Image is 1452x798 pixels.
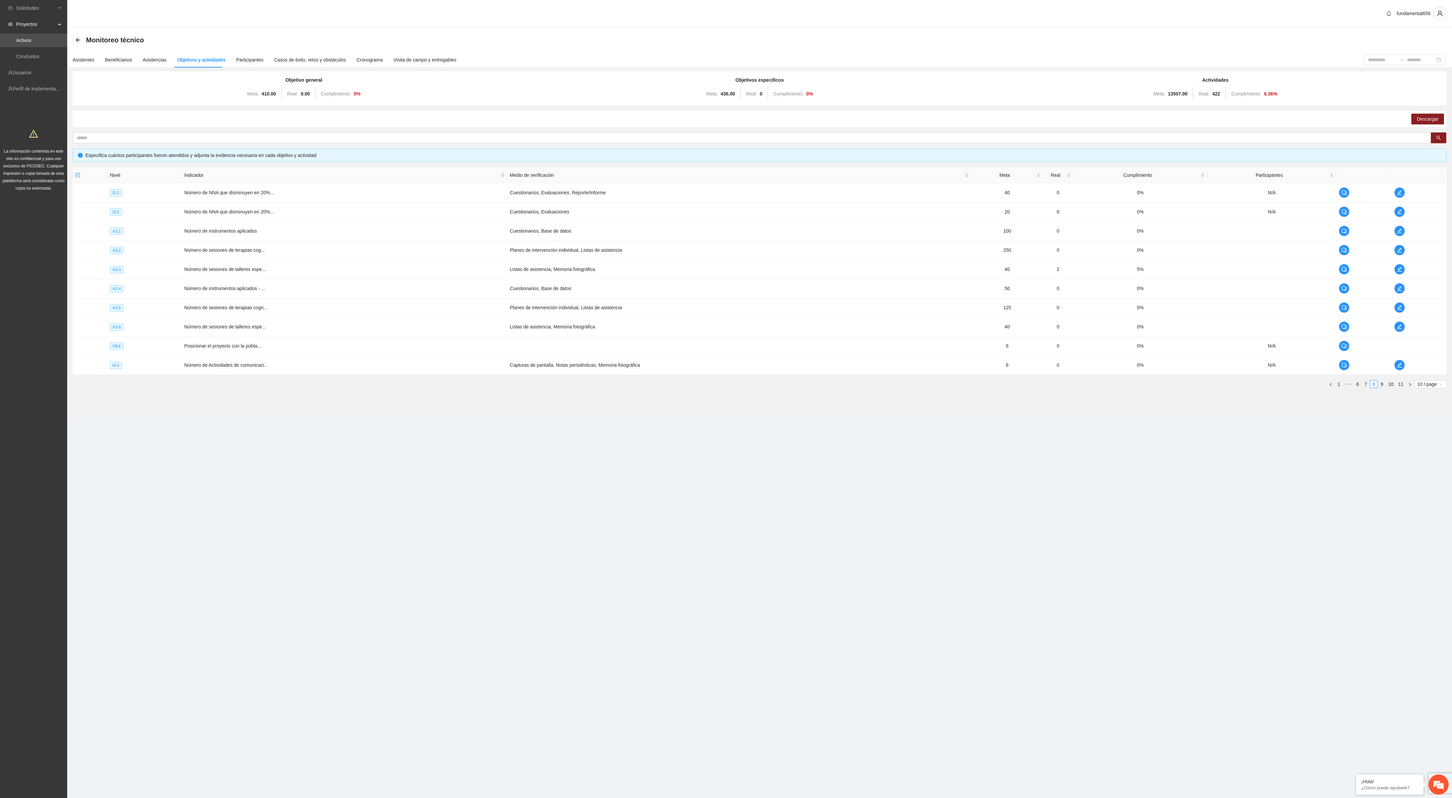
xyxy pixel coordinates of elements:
td: 0% [1073,336,1207,356]
span: Solicitudes [16,1,56,15]
span: inbox [8,6,13,10]
span: A3.3 [110,266,124,273]
td: Planes de intervención individual, Listas de asistencia [507,298,971,317]
div: Asistencias [143,56,167,64]
span: Real: [1199,91,1210,96]
div: Objetivos y actividades [177,56,226,64]
button: comment [1339,321,1349,332]
th: Indicador [182,167,507,183]
span: 10 / page [1417,381,1444,388]
span: to [1399,57,1404,63]
a: Concluidos [16,54,39,59]
span: Cumplimiento: [773,91,803,96]
a: Activos [16,38,31,43]
button: comment [1339,245,1349,255]
button: edit [1394,321,1405,332]
span: OE4 [110,343,123,350]
button: edit [1394,187,1405,198]
strong: 0 % [354,91,361,96]
a: Usuarios [13,70,31,75]
strong: Objetivos específicos [735,77,784,83]
strong: 6.36 % [1264,91,1278,96]
button: right [1406,380,1414,388]
li: Previous 5 Pages [1343,380,1354,388]
span: warning [29,129,38,138]
span: eye [8,22,13,27]
td: 0% [1073,202,1207,222]
button: user [1433,7,1447,20]
td: 0 [1043,202,1073,222]
button: comment [1339,226,1349,236]
td: 40 [971,183,1043,202]
strong: 410.00 [261,91,276,96]
strong: 0 % [806,91,813,96]
span: I3.1 [110,189,122,197]
span: Meta: [706,91,718,96]
span: user [1434,10,1446,16]
td: N/A [1207,356,1336,375]
span: Número de Actividades de comunicaci... [184,362,268,368]
span: Indicador [184,171,499,179]
span: edit [1395,228,1405,234]
li: 9 [1378,380,1386,388]
span: bell [1384,11,1394,16]
th: Participantes [1207,167,1336,183]
div: Cronograma [357,56,383,64]
td: 40 [971,260,1043,279]
span: Número de NNA que disminuyen en 20%... [184,190,274,195]
td: 0% [1073,183,1207,202]
span: Proyectos [16,17,56,31]
span: Medio de verificación [510,171,964,179]
a: 9 [1378,381,1385,388]
li: 8 [1370,380,1378,388]
td: 250 [971,241,1043,260]
strong: Objetivo general [285,77,322,83]
div: Beneficiarios [105,56,132,64]
a: 7 [1362,381,1369,388]
td: Cuestionarios, Base de datos [507,222,971,241]
li: 10 [1386,380,1396,388]
span: arrow-left [75,37,81,43]
div: ¡Hola! [1361,779,1418,784]
button: left [1327,380,1335,388]
button: bell [1383,8,1394,19]
button: edit [1394,283,1405,294]
a: 11 [1396,381,1406,388]
a: 1 [1335,381,1342,388]
td: N/A [1207,202,1336,222]
button: edit [1394,360,1405,370]
td: 0% [1073,222,1207,241]
button: edit [1394,245,1405,255]
a: 10 [1386,381,1396,388]
span: Número de sesiones de talleres espe... [184,324,266,329]
span: I4.1 [110,362,122,369]
span: Participantes [1210,171,1328,179]
span: A3.4 [110,285,124,292]
span: edit [1395,247,1405,253]
div: Visita de campo y entregables [394,56,456,64]
td: 0% [1073,356,1207,375]
strong: 0.00 [301,91,310,96]
td: 0 [1043,336,1073,356]
li: 7 [1362,380,1370,388]
span: edit [1395,209,1405,214]
button: Descargar [1411,114,1444,124]
td: Listas de asistencia, Memoria fotográfica [507,317,971,336]
span: edit [1395,362,1405,368]
span: edit [1395,190,1405,195]
span: La información contenida en este sitio es confidencial y para uso exclusivo de FICOSEC. Cualquier... [3,149,65,191]
td: 0% [1073,279,1207,298]
span: Cumplimiento: [1231,91,1261,96]
span: swap-right [1399,57,1404,63]
td: 50 [971,279,1043,298]
span: ••• [1343,380,1354,388]
div: Asistentes [73,56,94,64]
td: Capturas de pantalla, Notas periodísticas, Memoria fotográfica [507,356,971,375]
button: comment [1339,206,1349,217]
td: 0 [1043,279,1073,298]
p: ¿Cómo puedo ayudarte? [1361,785,1418,790]
button: comment [1339,187,1349,198]
span: Cumplimiento: [321,91,351,96]
span: Real: [746,91,757,96]
th: Medio de verificación [507,167,971,183]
